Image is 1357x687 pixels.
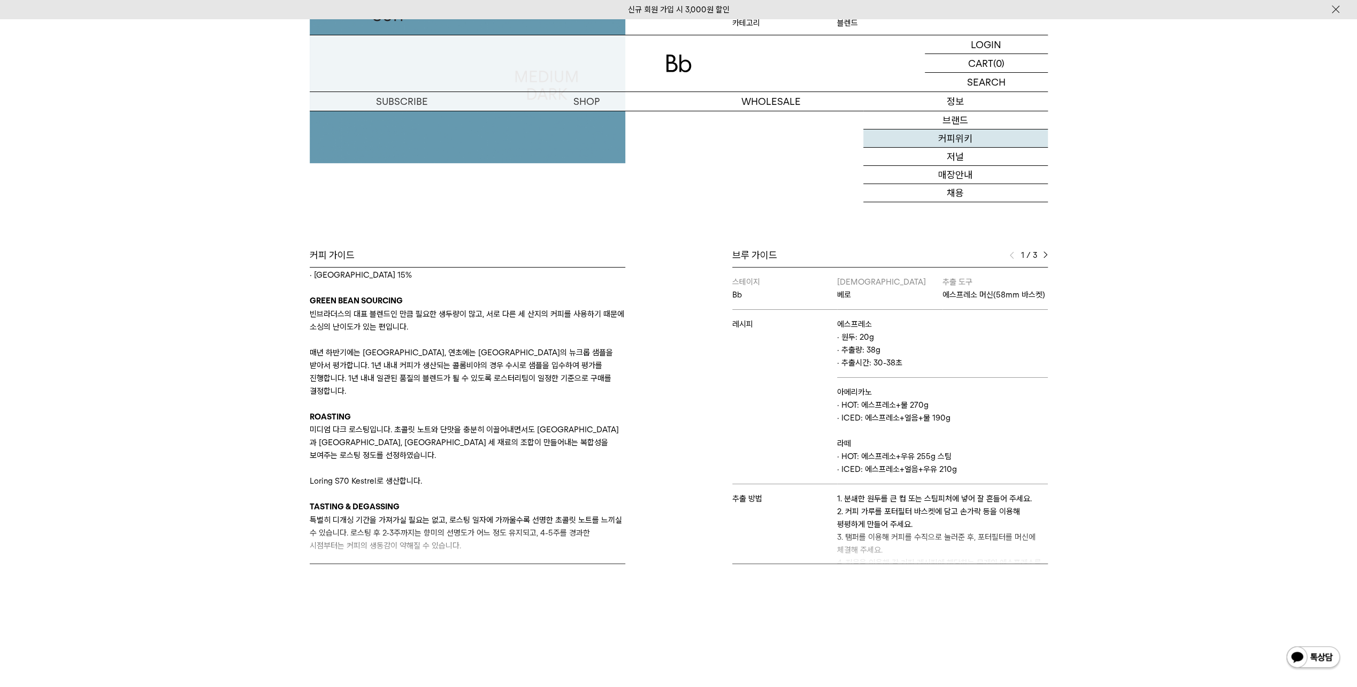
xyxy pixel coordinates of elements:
[837,463,1047,476] p: · ICED: 에스프레소+얼음+우유 210g
[310,296,403,306] b: GREEN BEAN SOURCING
[863,166,1048,184] a: 매장안내
[679,92,863,111] p: WHOLESALE
[666,55,692,72] img: 로고
[863,111,1048,129] a: 브랜드
[310,514,625,552] p: 특별히 디개싱 기간을 가져가실 필요는 없고, 로스팅 일자에 가까울수록 선명한 초콜릿 노트를 느끼실 수 있습니다. 로스팅 후 2-3주까지는 향미의 선명도가 어느 정도 유지되고,...
[925,35,1048,54] a: LOGIN
[967,73,1006,91] p: SEARCH
[494,92,679,111] a: SHOP
[971,35,1001,54] p: LOGIN
[310,475,625,487] p: Loring S70 Kestrel로 생산합니다.
[732,249,1048,262] div: 브루 가이드
[837,450,1047,463] p: · HOT: 에스프레소+우유 255g 스팀
[837,437,1047,450] p: 라떼
[942,277,972,287] span: 추출 도구
[993,54,1005,72] p: (0)
[732,288,838,301] p: Bb
[628,5,730,14] a: 신규 회원 가입 시 3,000원 할인
[863,184,1048,202] a: 채용
[310,308,625,333] p: 빈브라더스의 대표 블렌드인 만큼 필요한 생두량이 많고, 서로 다른 세 산지의 커피를 사용하기 때문에 소싱의 난이도가 있는 편입니다.
[863,148,1048,166] a: 저널
[310,346,625,398] p: 매년 하반기에는 [GEOGRAPHIC_DATA], 연초에는 [GEOGRAPHIC_DATA]의 뉴크롭 샘플을 받아서 평가합니다. 1년 내내 커피가 생산되는 콜롬비아의 경우 수시...
[310,269,625,281] p: · [GEOGRAPHIC_DATA] 15%
[732,277,760,287] span: 스테이지
[310,249,625,262] div: 커피 가이드
[837,386,1047,399] p: 아메리카노
[1019,249,1024,262] span: 1
[837,288,942,301] p: 베로
[1026,249,1031,262] span: /
[863,129,1048,148] a: 커피위키
[732,492,838,505] p: 추출 방법
[837,411,1047,424] p: · ICED: 에스프레소+얼음+물 190g
[925,54,1048,73] a: CART (0)
[310,423,625,462] p: 미디엄 다크 로스팅입니다. 초콜릿 노트와 단맛을 충분히 이끌어내면서도 [GEOGRAPHIC_DATA]과 [GEOGRAPHIC_DATA], [GEOGRAPHIC_DATA] 세 ...
[310,502,400,512] b: TASTING & DEGASSING
[942,288,1048,301] p: 에스프레소 머신(58mm 바스켓)
[837,492,1047,505] p: 1. 분쇄한 원두를 큰 컵 또는 스팀피처에 넣어 잘 흔들어 주세요.
[837,505,1047,531] p: 2. 커피 가루를 포터필터 바스켓에 담고 손가락 등을 이용해 평평하게 만들어 주세요.
[1033,249,1038,262] span: 3
[1285,645,1341,671] img: 카카오톡 채널 1:1 채팅 버튼
[732,318,838,331] p: 레시피
[863,92,1048,111] p: 정보
[310,92,494,111] a: SUBSCRIBE
[837,277,926,287] span: [DEMOGRAPHIC_DATA]
[968,54,993,72] p: CART
[310,412,351,422] b: ROASTING
[837,318,1047,331] p: 에스프레소
[837,331,1047,369] p: · 원두: 20g · 추출량: 38g · 추출시간: 30-38초
[837,399,1047,411] p: · HOT: 에스프레소+물 270g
